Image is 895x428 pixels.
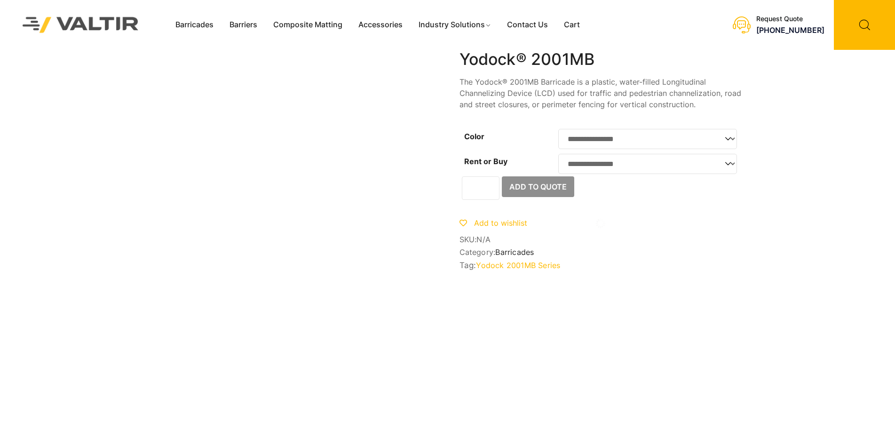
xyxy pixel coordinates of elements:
[222,18,265,32] a: Barriers
[459,248,742,257] span: Category:
[756,15,824,23] div: Request Quote
[756,25,824,35] a: [PHONE_NUMBER]
[459,76,742,110] p: The Yodock® 2001MB Barricade is a plastic, water-filled Longitudinal Channelizing Device (LCD) us...
[462,176,499,200] input: Product quantity
[464,132,484,141] label: Color
[10,5,151,45] img: Valtir Rentals
[464,157,507,166] label: Rent or Buy
[476,261,560,270] a: Yodock 2001MB Series
[499,18,556,32] a: Contact Us
[350,18,411,32] a: Accessories
[411,18,499,32] a: Industry Solutions
[556,18,588,32] a: Cart
[459,235,742,244] span: SKU:
[476,235,491,244] span: N/A
[167,18,222,32] a: Barricades
[502,176,574,197] button: Add to Quote
[459,50,742,69] h1: Yodock® 2001MB
[265,18,350,32] a: Composite Matting
[495,247,534,257] a: Barricades
[459,261,742,270] span: Tag:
